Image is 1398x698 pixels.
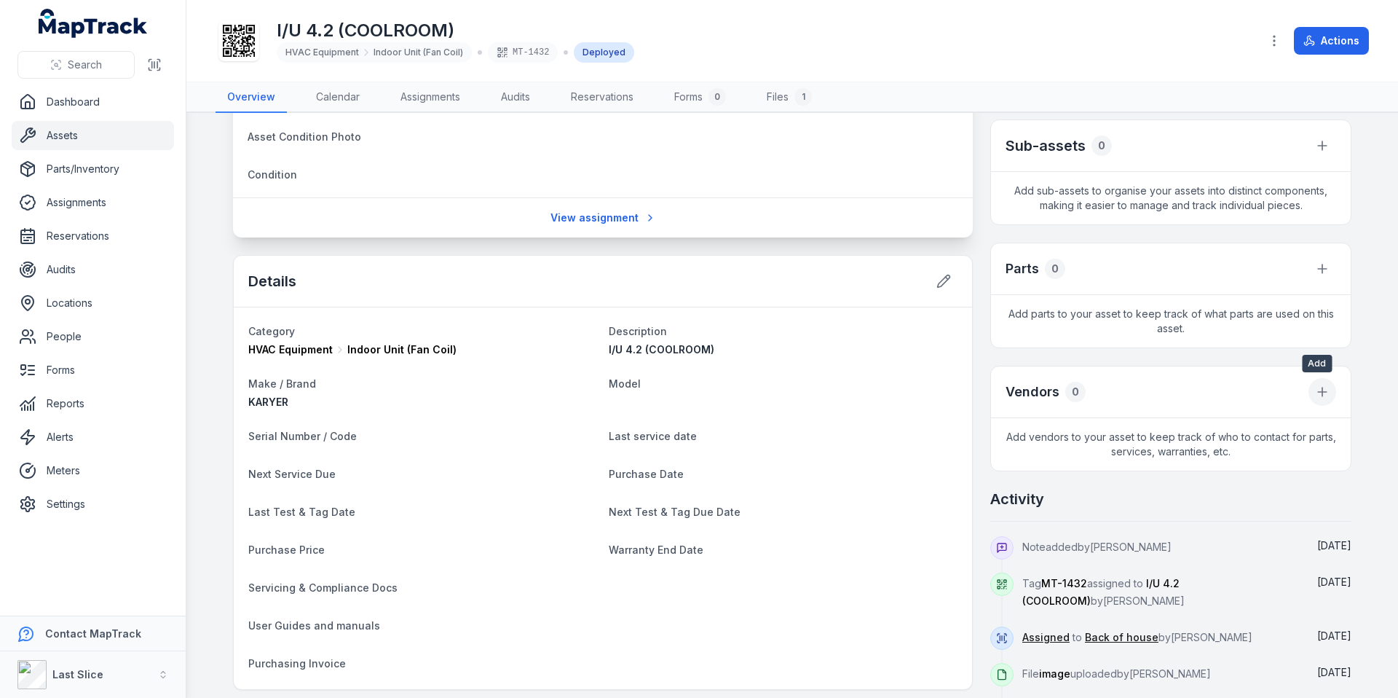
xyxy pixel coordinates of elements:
span: Last Test & Tag Date [248,506,355,518]
a: Settings [12,490,174,519]
span: Category [248,325,295,337]
h2: Activity [990,489,1044,509]
span: Tag assigned to by [PERSON_NAME] [1022,577,1185,607]
button: Actions [1294,27,1369,55]
time: 10/10/2025, 9:40:05 am [1317,630,1351,642]
span: to by [PERSON_NAME] [1022,631,1252,643]
span: Last service date [609,430,697,442]
span: HVAC Equipment [285,47,359,58]
span: Add vendors to your asset to keep track of who to contact for parts, services, warranties, etc. [991,418,1351,471]
span: Indoor Unit (Fan Coil) [347,342,457,357]
span: MT-1432 [1041,577,1087,589]
span: Warranty End Date [609,544,703,556]
h1: I/U 4.2 (COOLROOM) [277,19,634,42]
span: Serial Number / Code [248,430,357,442]
span: Add [1302,355,1332,372]
span: HVAC Equipment [248,342,333,357]
span: Add sub-assets to organise your assets into distinct components, making it easier to manage and t... [991,172,1351,224]
span: User Guides and manuals [248,619,380,632]
a: People [12,322,174,351]
div: 0 [1091,136,1112,156]
a: Forms0 [663,82,738,113]
button: Search [17,51,135,79]
span: File uploaded by [PERSON_NAME] [1022,667,1211,680]
h3: Vendors [1006,382,1059,402]
a: Forms [12,356,174,385]
a: Assignments [389,82,472,113]
div: 0 [708,88,726,106]
span: [DATE] [1317,576,1351,588]
span: Search [68,58,102,72]
div: MT-1432 [488,42,558,63]
a: Calendar [304,82,371,113]
time: 10/10/2025, 10:22:42 am [1317,539,1351,552]
span: Next Service Due [248,468,336,480]
a: Files1 [755,82,824,113]
span: Asset Condition Photo [248,130,361,143]
h2: Sub-assets [1006,136,1086,156]
time: 10/10/2025, 9:41:15 am [1317,576,1351,588]
span: [DATE] [1317,666,1351,678]
div: 0 [1045,259,1065,279]
a: Assignments [12,188,174,217]
span: Model [609,377,641,390]
a: Audits [12,255,174,284]
h3: Parts [1006,259,1039,279]
span: Description [609,325,667,337]
span: Condition [248,168,297,181]
div: 1 [794,88,812,106]
span: [DATE] [1317,630,1351,642]
a: Back of house [1085,630,1158,645]
a: View assignment [541,204,666,232]
a: Locations [12,289,174,318]
a: Reservations [559,82,645,113]
span: Purchase Date [609,468,684,480]
a: Reports [12,389,174,418]
span: Add parts to your asset to keep track of what parts are used on this asset. [991,295,1351,348]
span: Servicing & Compliance Docs [248,581,398,594]
a: Assets [12,121,174,150]
a: Parts/Inventory [12,154,174,184]
span: Purchasing Invoice [248,657,346,670]
span: Note added by [PERSON_NAME] [1022,541,1172,553]
span: I/U 4.2 (COOLROOM) [609,343,714,356]
span: Make / Brand [248,377,316,390]
span: Indoor Unit (Fan Coil) [374,47,463,58]
span: KARYER [248,396,288,408]
span: Purchase Price [248,544,325,556]
span: [DATE] [1317,539,1351,552]
span: image [1039,667,1070,680]
strong: Contact MapTrack [45,627,141,640]
a: Dashboard [12,87,174,117]
a: Assigned [1022,630,1070,645]
time: 10/10/2025, 9:40:00 am [1317,666,1351,678]
a: Reservations [12,221,174,251]
a: Audits [489,82,542,113]
div: 0 [1065,382,1086,402]
strong: Last Slice [52,668,103,681]
span: Next Test & Tag Due Date [609,506,741,518]
a: Overview [216,82,287,113]
a: Meters [12,456,174,485]
h2: Details [248,271,296,291]
div: Deployed [574,42,634,63]
a: MapTrack [39,9,148,38]
a: Alerts [12,423,174,452]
